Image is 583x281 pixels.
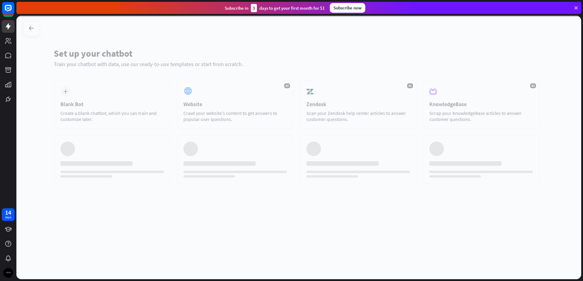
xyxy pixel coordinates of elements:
[330,3,365,13] div: Subscribe now
[2,208,15,221] a: 14 days
[5,215,11,219] div: days
[5,210,11,215] div: 14
[251,4,257,12] div: 3
[225,4,325,12] div: Subscribe in days to get your first month for $1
